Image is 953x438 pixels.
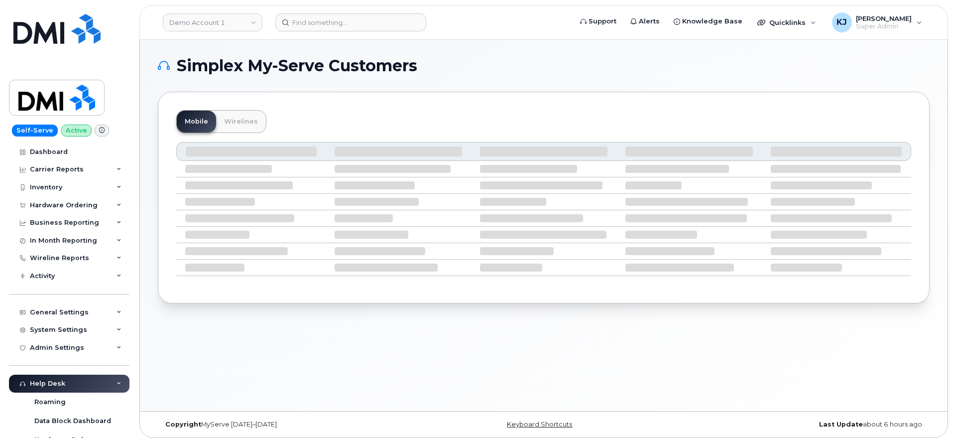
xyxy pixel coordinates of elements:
div: about 6 hours ago [672,421,930,429]
div: MyServe [DATE]–[DATE] [158,421,415,429]
strong: Copyright [165,421,201,428]
a: Keyboard Shortcuts [507,421,572,428]
a: Mobile [177,111,216,133]
a: Wirelines [216,111,266,133]
strong: Last Update [819,421,863,428]
span: Simplex My-Serve Customers [177,58,417,73]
